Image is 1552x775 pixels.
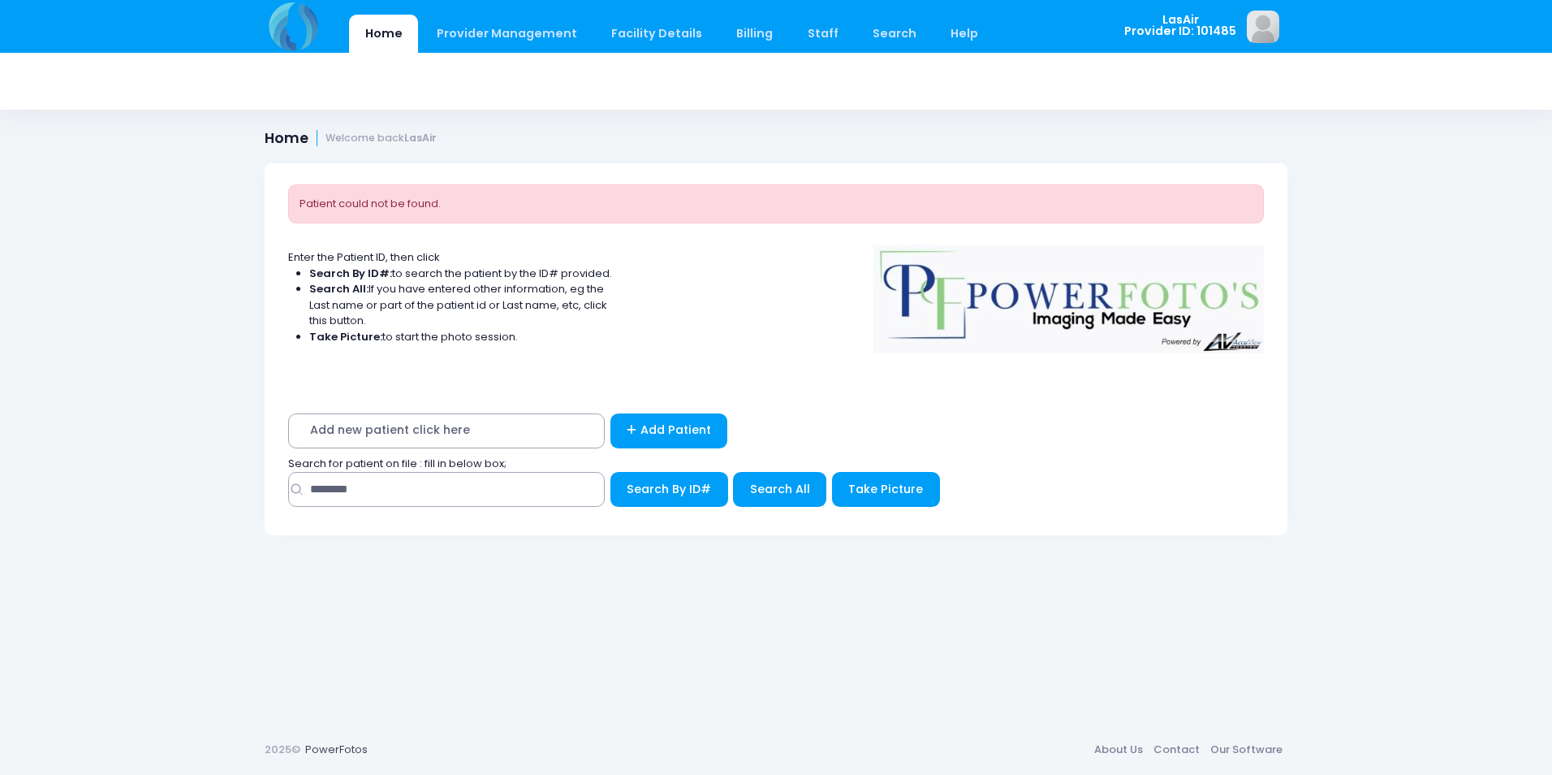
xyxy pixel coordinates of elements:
[1205,735,1287,764] a: Our Software
[309,281,613,329] li: If you have entered other information, eg the Last name or part of the patient id or Last name, e...
[288,413,605,448] span: Add new patient click here
[309,266,613,282] li: to search the patient by the ID# provided.
[935,15,994,53] a: Help
[856,15,932,53] a: Search
[750,481,810,497] span: Search All
[309,266,392,281] strong: Search By ID#:
[288,456,507,471] span: Search for patient on file : fill in below box;
[288,184,1264,223] div: Patient could not be found.
[596,15,718,53] a: Facility Details
[610,413,728,448] a: Add Patient
[733,472,826,507] button: Search All
[1148,735,1205,764] a: Contact
[309,329,382,344] strong: Take Picture:
[265,130,437,147] h1: Home
[1089,735,1148,764] a: About Us
[349,15,418,53] a: Home
[305,742,368,757] a: PowerFotos
[420,15,593,53] a: Provider Management
[848,481,923,497] span: Take Picture
[832,472,940,507] button: Take Picture
[288,249,440,265] span: Enter the Patient ID, then click
[404,131,437,145] strong: LasAir
[1247,11,1279,43] img: image
[791,15,854,53] a: Staff
[866,234,1272,354] img: Logo
[1124,14,1236,37] span: LasAir Provider ID: 101485
[627,481,711,497] span: Search By ID#
[721,15,789,53] a: Billing
[309,329,613,345] li: to start the photo session.
[325,132,437,145] small: Welcome back
[610,472,728,507] button: Search By ID#
[265,742,300,757] span: 2025©
[309,281,369,297] strong: Search All:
